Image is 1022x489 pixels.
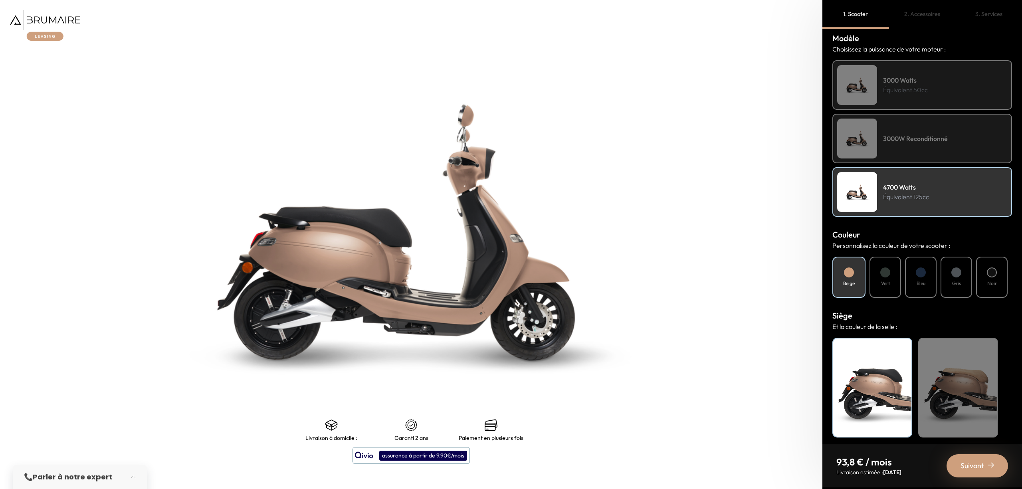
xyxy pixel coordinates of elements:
[837,342,907,353] h4: Noir
[843,280,855,287] h4: Beige
[379,451,467,461] div: assurance à partir de 9,90€/mois
[917,280,925,287] h4: Bleu
[459,435,523,441] p: Paiement en plusieurs fois
[832,32,1012,44] h3: Modèle
[485,419,497,432] img: credit-cards.png
[355,451,373,460] img: logo qivio
[988,462,994,468] img: right-arrow-2.png
[836,455,901,468] p: 93,8 € / mois
[961,460,984,471] span: Suivant
[832,229,1012,241] h3: Couleur
[10,10,80,41] img: Brumaire Leasing
[883,182,929,192] h4: 4700 Watts
[883,469,901,476] span: [DATE]
[832,44,1012,54] p: Choisissez la puissance de votre moteur :
[832,241,1012,250] p: Personnalisez la couleur de votre scooter :
[394,435,428,441] p: Garanti 2 ans
[881,280,890,287] h4: Vert
[325,419,338,432] img: shipping.png
[883,192,929,202] p: Équivalent 125cc
[832,310,1012,322] h3: Siège
[836,468,901,476] p: Livraison estimée :
[832,322,1012,331] p: Et la couleur de la selle :
[952,280,961,287] h4: Gris
[405,419,418,432] img: certificat-de-garantie.png
[883,134,948,143] h4: 3000W Reconditionné
[837,65,877,105] img: Scooter Leasing
[837,172,877,212] img: Scooter Leasing
[987,280,997,287] h4: Noir
[883,75,928,85] h4: 3000 Watts
[923,342,993,353] h4: Beige
[883,85,928,95] p: Équivalent 50cc
[353,447,470,464] button: assurance à partir de 9,90€/mois
[837,119,877,158] img: Scooter Leasing
[305,435,357,441] p: Livraison à domicile :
